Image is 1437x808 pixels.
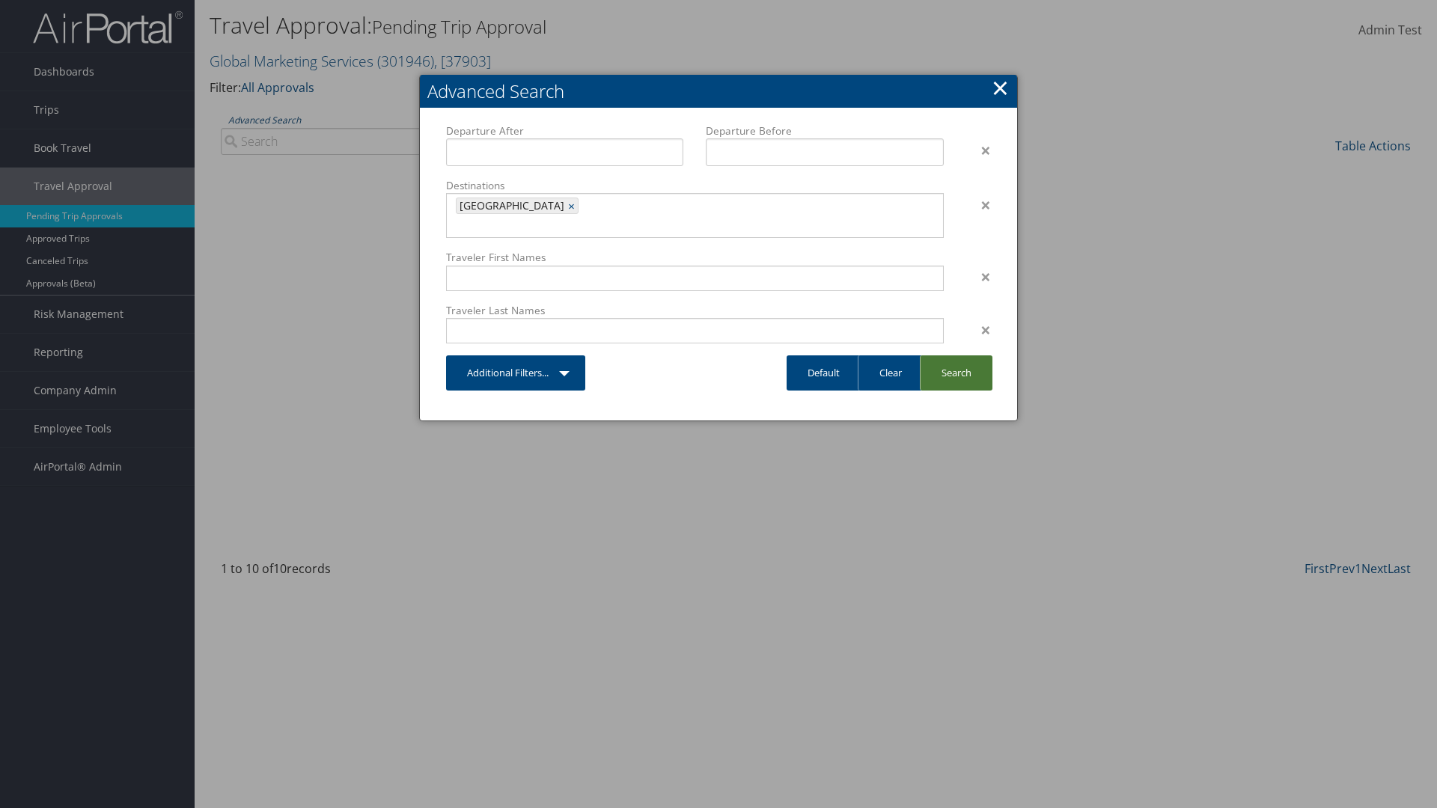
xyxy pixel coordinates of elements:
span: [GEOGRAPHIC_DATA] [457,198,564,213]
div: × [955,268,1002,286]
a: Close [992,73,1009,102]
label: Destinations [446,178,944,193]
label: Traveler First Names [446,250,944,265]
div: × [955,321,1002,339]
div: × [955,196,1002,214]
a: Default [787,355,861,391]
h2: Advanced Search [420,75,1017,108]
label: Traveler Last Names [446,303,944,318]
a: Additional Filters... [446,355,585,391]
a: × [568,198,578,213]
label: Departure Before [706,123,943,138]
label: Departure After [446,123,683,138]
div: × [955,141,1002,159]
a: Search [920,355,992,391]
a: Clear [858,355,923,391]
